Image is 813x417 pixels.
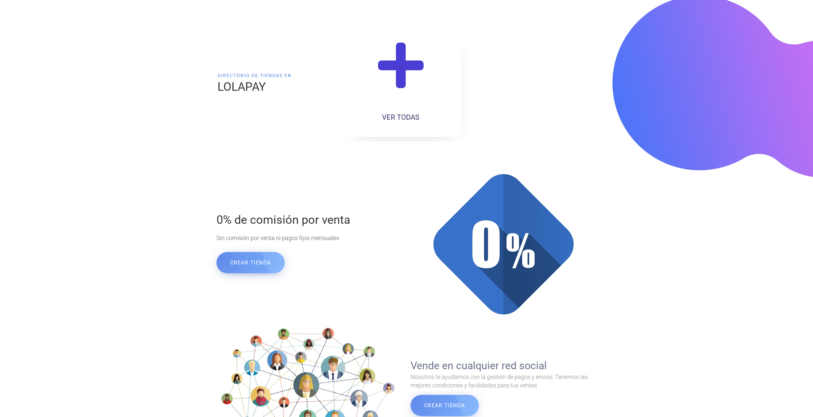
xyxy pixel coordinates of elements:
[216,252,285,273] a: CREAR TIENDA
[350,113,452,122] h3: VER TODAS
[411,395,479,416] a: CREAR TIENDA
[217,73,302,78] h6: Directorio de tiendas en
[411,359,597,373] h2: Vende en cualquier red social
[217,80,302,94] h2: LOLAPAY
[422,163,585,326] img: no-commission.png
[216,232,403,244] p: Sin comisión por venta ni pagos fijos mensuales
[216,213,403,227] h2: 0% de comisión por venta
[411,373,597,390] p: Nosotros te ayudamos con la gestión de pagos y envíos. Tenemos las mejores condiciones y facilida...
[350,80,452,122] a: VER TODAS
